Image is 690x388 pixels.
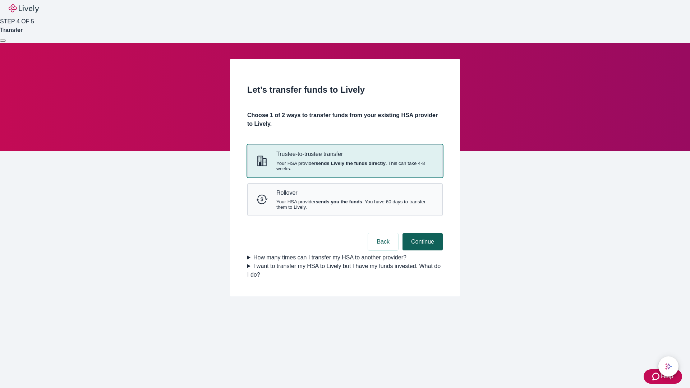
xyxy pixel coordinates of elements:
[316,199,362,204] strong: sends you the funds
[276,151,434,157] p: Trustee-to-trustee transfer
[9,4,39,13] img: Lively
[248,145,442,177] button: Trustee-to-trusteeTrustee-to-trustee transferYour HSA providersends Lively the funds directly. Th...
[247,253,443,262] summary: How many times can I transfer my HSA to another provider?
[256,194,268,205] svg: Rollover
[276,161,434,171] span: Your HSA provider . This can take 4-8 weeks.
[276,199,434,210] span: Your HSA provider . You have 60 days to transfer them to Lively.
[316,161,386,166] strong: sends Lively the funds directly
[276,189,434,196] p: Rollover
[247,83,443,96] h2: Let’s transfer funds to Lively
[368,233,398,250] button: Back
[247,262,443,279] summary: I want to transfer my HSA to Lively but I have my funds invested. What do I do?
[644,369,682,384] button: Zendesk support iconHelp
[652,372,661,381] svg: Zendesk support icon
[661,372,673,381] span: Help
[665,363,672,370] svg: Lively AI Assistant
[248,184,442,216] button: RolloverRolloverYour HSA providersends you the funds. You have 60 days to transfer them to Lively.
[658,356,678,377] button: chat
[256,155,268,167] svg: Trustee-to-trustee
[402,233,443,250] button: Continue
[247,111,443,128] h4: Choose 1 of 2 ways to transfer funds from your existing HSA provider to Lively.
